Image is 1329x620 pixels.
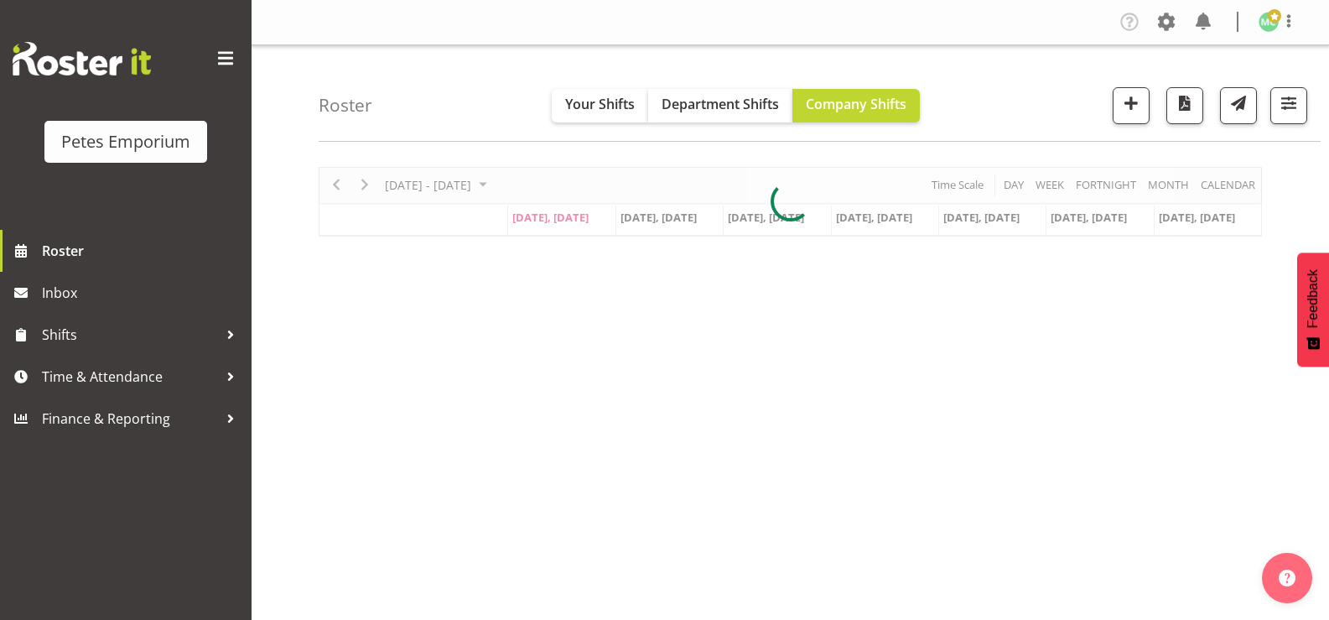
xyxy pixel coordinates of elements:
span: Finance & Reporting [42,406,218,431]
span: Feedback [1306,269,1321,328]
button: Company Shifts [792,89,920,122]
button: Send a list of all shifts for the selected filtered period to all rostered employees. [1220,87,1257,124]
div: Petes Emporium [61,129,190,154]
img: help-xxl-2.png [1279,570,1295,586]
span: Inbox [42,280,243,305]
button: Department Shifts [648,89,792,122]
button: Add a new shift [1113,87,1150,124]
span: Shifts [42,322,218,347]
h4: Roster [319,96,372,115]
span: Time & Attendance [42,364,218,389]
span: Your Shifts [565,95,635,113]
img: Rosterit website logo [13,42,151,76]
button: Feedback - Show survey [1297,253,1329,367]
span: Department Shifts [662,95,779,113]
button: Your Shifts [552,89,648,122]
button: Filter Shifts [1270,87,1307,124]
button: Download a PDF of the roster according to the set date range. [1166,87,1203,124]
span: Roster [42,238,243,263]
span: Company Shifts [806,95,906,113]
img: melissa-cowen2635.jpg [1259,12,1279,32]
